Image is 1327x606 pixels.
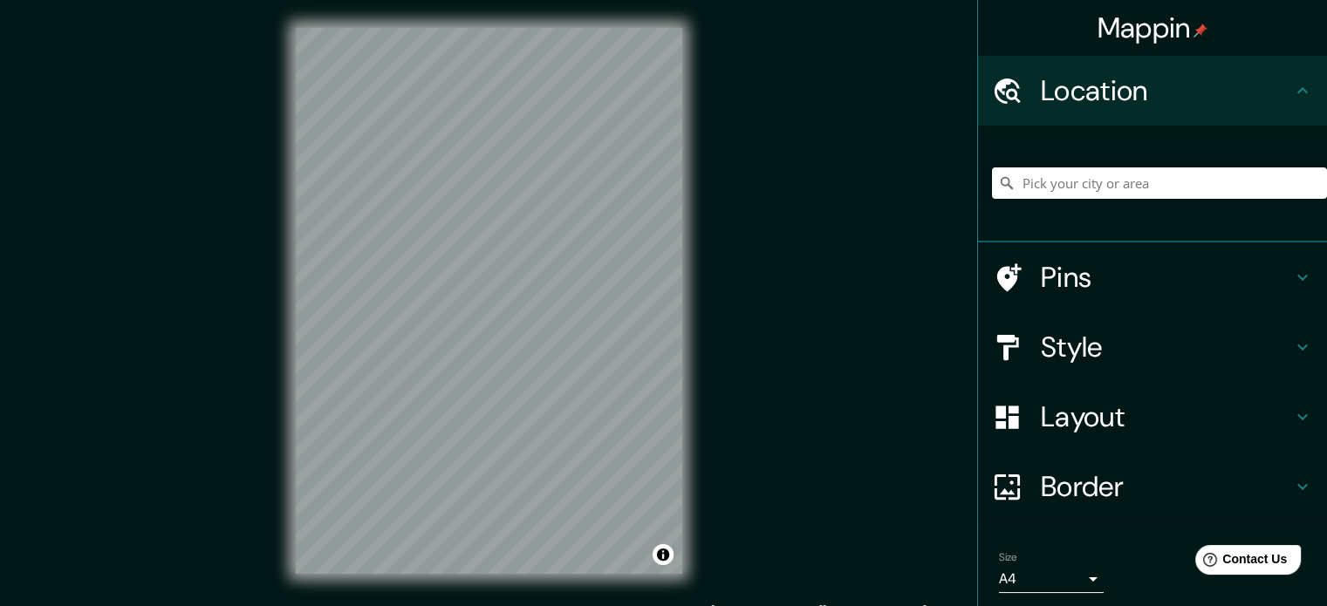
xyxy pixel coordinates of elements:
[1098,10,1208,45] h4: Mappin
[296,28,682,574] canvas: Map
[999,550,1017,565] label: Size
[992,167,1327,199] input: Pick your city or area
[978,242,1327,312] div: Pins
[1041,469,1292,504] h4: Border
[1041,399,1292,434] h4: Layout
[978,382,1327,452] div: Layout
[1041,260,1292,295] h4: Pins
[1194,24,1207,37] img: pin-icon.png
[999,565,1104,593] div: A4
[978,452,1327,521] div: Border
[1172,538,1308,587] iframe: Help widget launcher
[978,56,1327,126] div: Location
[653,544,674,565] button: Toggle attribution
[978,312,1327,382] div: Style
[1041,330,1292,364] h4: Style
[1041,73,1292,108] h4: Location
